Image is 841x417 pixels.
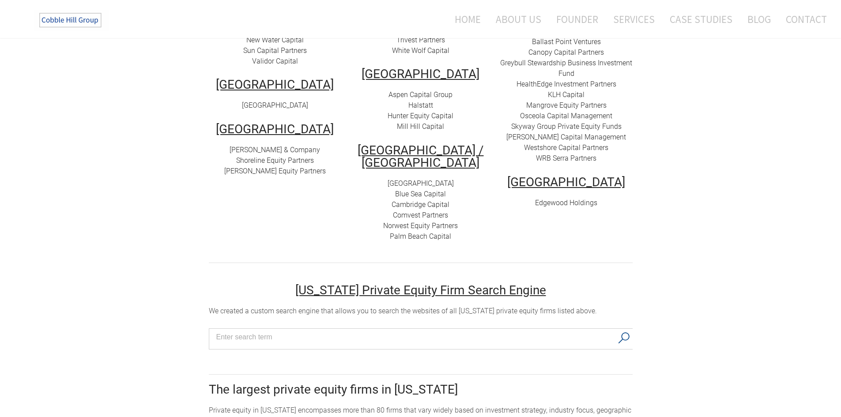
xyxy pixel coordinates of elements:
[396,36,445,44] a: Trivest Partners
[383,222,458,230] a: Norwest Equity Partners
[397,122,444,131] a: Mill Hill Capital
[532,38,601,46] a: Ballast Point Ventures
[779,8,827,31] a: Contact
[548,90,585,99] span: ​​
[517,80,616,88] a: HealthEdge Investment Partners
[526,101,607,109] a: ​Mangrove Equity Partners
[607,8,661,31] a: Services
[489,8,548,31] a: About Us
[500,59,632,78] a: Greybull Stewardship Business Investment Fund
[550,8,605,31] a: Founder
[34,9,109,31] img: The Cobble Hill Group LLC
[209,383,633,396] h2: The largest private equity firms in [US_STATE]
[230,146,320,154] a: [PERSON_NAME] & Company
[511,122,622,131] a: Skyway Group Private Equity Funds
[224,167,326,175] a: [PERSON_NAME] Equity Partners
[548,90,585,99] a: KLH Capital
[390,232,451,240] a: Palm Beach Capital
[524,143,608,152] a: Westshore Capital Partners
[216,122,334,136] u: [GEOGRAPHIC_DATA]
[209,306,633,316] div: We created a custom search engine that allows you to search the websites of all [US_STATE] privat...
[741,8,777,31] a: Blog
[252,57,298,65] a: Validor Capital
[528,48,604,56] a: Canopy Capital Partners
[216,331,613,344] input: Search input
[536,154,596,162] a: WRB Serra Partners
[520,112,612,120] a: Osceola Capital Management
[388,112,453,120] a: Hunter Equity Capital
[242,101,308,109] a: [GEOGRAPHIC_DATA]
[393,211,397,219] font: C
[355,178,487,242] div: ​
[243,46,307,55] a: Sun Capital Partners
[388,90,453,99] a: Aspen Capital Group
[362,67,479,81] u: [GEOGRAPHIC_DATA]
[506,133,626,141] a: [PERSON_NAME] Capital Management
[392,46,449,55] a: White Wolf Capital
[216,77,334,92] u: [GEOGRAPHIC_DATA]
[408,101,433,109] a: Halstatt
[507,175,625,189] u: [GEOGRAPHIC_DATA]
[615,329,633,347] button: Search
[388,179,454,188] a: [GEOGRAPHIC_DATA]
[236,156,314,165] a: Shoreline Equity Partners
[358,143,484,170] u: [GEOGRAPHIC_DATA] / [GEOGRAPHIC_DATA]
[395,190,446,198] a: Blue Sea Capital
[246,36,304,44] a: New Water Capital
[295,283,546,297] u: [US_STATE] Private Equity Firm Search Engine
[535,199,597,207] a: Edgewood Holdings
[441,8,487,31] a: Home
[392,200,449,209] a: Cambridge Capital
[663,8,739,31] a: Case Studies
[393,211,448,219] a: Comvest Partners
